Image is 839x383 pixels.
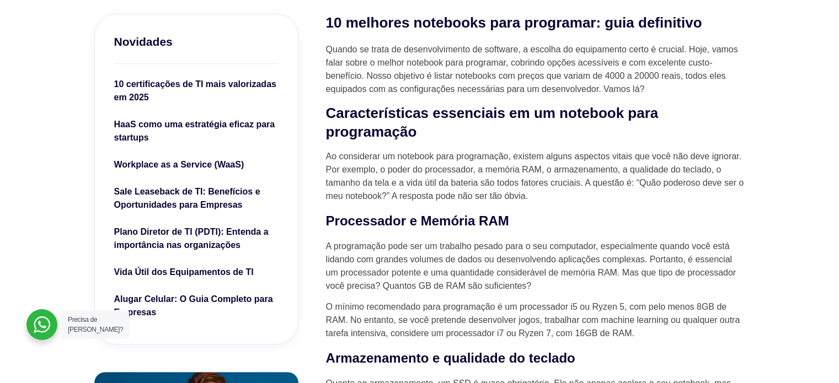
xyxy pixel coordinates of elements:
a: Sale Leaseback de TI: Benefícios e Oportunidades para Empresas [114,185,279,214]
iframe: Chat Widget [784,330,839,383]
p: O mínimo recomendado para programação é um processador i5 ou Ryzen 5, com pelo menos 8GB de RAM. ... [326,300,745,340]
a: Workplace as a Service (WaaS) [114,158,279,174]
a: Plano Diretor de TI (PDTI): Entenda a importância nas organizações [114,225,279,255]
strong: Processador e Memória RAM [326,213,509,228]
h2: 10 melhores notebooks para programar: guia definitivo [326,14,745,33]
a: HaaS como uma estratégia eficaz para startups [114,118,279,147]
p: Ao considerar um notebook para programação, existem alguns aspectos vitais que você não deve igno... [326,150,745,203]
h3: Novidades [114,34,279,50]
strong: Armazenamento e qualidade do teclado [326,350,575,365]
strong: Características essenciais em um notebook para programação [326,105,659,140]
span: Precisa de [PERSON_NAME]? [68,316,123,333]
p: Quando se trata de desenvolvimento de software, a escolha do equipamento certo é crucial. Hoje, v... [326,43,745,96]
a: Alugar Celular: O Guia Completo para Empresas [114,293,279,322]
p: A programação pode ser um trabalho pesado para o seu computador, especialmente quando você está l... [326,240,745,293]
div: Widget de chat [784,330,839,383]
a: 10 certificações de TI mais valorizadas em 2025 [114,78,279,107]
a: Vida Útil dos Equipamentos de TI [114,266,279,282]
